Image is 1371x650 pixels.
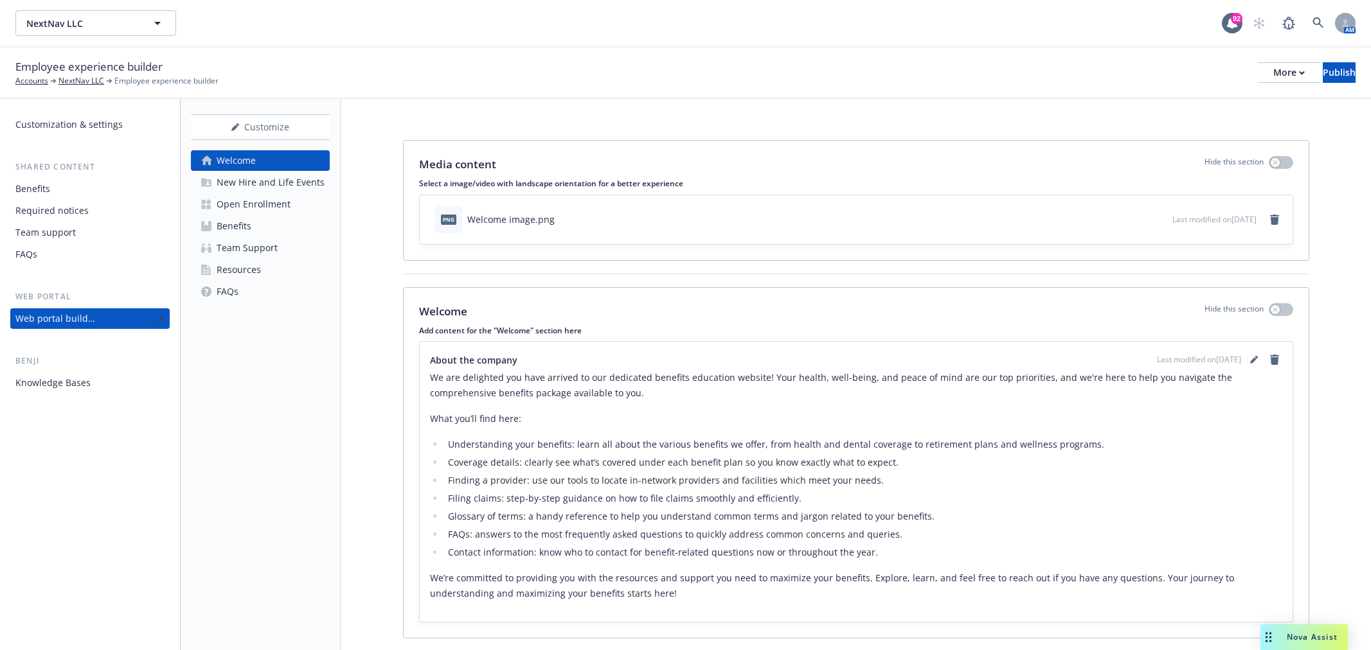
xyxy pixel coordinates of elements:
button: More [1258,62,1320,83]
a: FAQs [10,244,170,265]
div: Benefits [217,216,251,236]
a: Knowledge Bases [10,373,170,393]
a: FAQs [191,281,330,302]
span: png [441,215,456,224]
div: Welcome image.png [467,213,555,226]
p: Add content for the "Welcome" section here [419,325,1293,336]
div: Web portal builder [15,308,95,329]
span: Nova Assist [1287,631,1338,642]
a: remove [1267,212,1282,227]
span: Last modified on [DATE] [1172,214,1257,225]
p: Hide this section [1205,156,1264,173]
div: Drag to move [1260,624,1277,650]
li: Filing claims: step-by-step guidance on how to file claims smoothly and efficiently. [444,491,1282,506]
a: NextNav LLC [58,75,104,87]
a: Open Enrollment [191,194,330,215]
p: We are delighted you have arrived to our dedicated benefits education website! Your health, well-... [430,370,1282,401]
li: Glossary of terms: a handy reference to help you understand common terms and jargon related to yo... [444,509,1282,524]
button: Nova Assist [1260,624,1348,650]
span: Employee experience builder [114,75,219,87]
a: editPencil [1246,352,1262,367]
div: More [1273,63,1305,82]
span: NextNav LLC [26,17,138,30]
p: Select a image/video with landscape orientation for a better experience [419,178,1293,189]
div: Benefits [15,179,50,199]
div: Team support [15,222,76,243]
div: Welcome [217,150,256,171]
div: 92 [1231,13,1242,24]
a: Benefits [10,179,170,199]
p: What you’ll find here: [430,411,1282,426]
div: Knowledge Bases [15,373,91,393]
div: Resources [217,259,261,280]
a: Accounts [15,75,48,87]
a: Web portal builder [10,308,170,329]
div: FAQs [217,281,238,302]
li: Coverage details: clearly see what’s covered under each benefit plan so you know exactly what to ... [444,455,1282,470]
div: Required notices [15,200,89,221]
li: FAQs: answers to the most frequently asked questions to quickly address common concerns and queries. [444,527,1282,542]
p: Media content [419,156,496,173]
button: preview file [1156,213,1167,226]
button: Publish [1323,62,1356,83]
div: Customization & settings [15,114,123,135]
p: We’re committed to providing you with the resources and support you need to maximize your benefit... [430,570,1282,601]
div: Team Support [217,238,278,258]
div: Customize [191,115,330,139]
p: Welcome [419,303,467,320]
button: download file [1135,213,1145,226]
a: Report a Bug [1276,10,1302,36]
span: About the company [430,353,517,367]
a: Team support [10,222,170,243]
div: Web portal [10,290,170,303]
div: Shared content [10,161,170,173]
a: New Hire and Life Events [191,172,330,193]
li: Understanding your benefits: learn all about the various benefits we offer, from health and denta... [444,437,1282,452]
div: Benji [10,355,170,367]
a: remove [1267,352,1282,367]
div: FAQs [15,244,37,265]
div: Publish [1323,63,1356,82]
li: Finding a provider: use our tools to locate in-network providers and facilities which meet your n... [444,473,1282,488]
a: Start snowing [1246,10,1272,36]
a: Team Support [191,238,330,258]
p: Hide this section [1205,303,1264,320]
li: Contact information: know who to contact for benefit-related questions now or throughout the year. [444,545,1282,560]
div: New Hire and Life Events [217,172,325,193]
a: Benefits [191,216,330,236]
a: Resources [191,259,330,280]
a: Customization & settings [10,114,170,135]
span: Last modified on [DATE] [1157,354,1241,365]
span: Employee experience builder [15,58,163,75]
button: Customize [191,114,330,140]
a: Search [1305,10,1331,36]
button: NextNav LLC [15,10,176,36]
a: Required notices [10,200,170,221]
a: Welcome [191,150,330,171]
div: Open Enrollment [217,194,291,215]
